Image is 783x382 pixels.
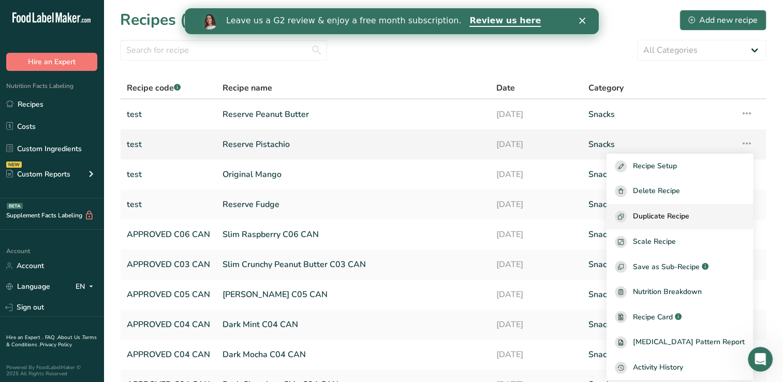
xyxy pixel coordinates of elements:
span: Delete Recipe [633,185,680,197]
a: About Us . [57,334,82,341]
a: Snacks [588,194,728,215]
div: Custom Reports [6,169,70,180]
a: Snacks [588,254,728,275]
a: [DATE] [496,344,575,365]
a: FAQ . [45,334,57,341]
a: Privacy Policy [40,341,72,348]
a: [DATE] [496,254,575,275]
span: Activity History [633,362,683,374]
a: [DATE] [496,194,575,215]
span: Duplicate Recipe [633,211,689,223]
div: Close [394,9,405,16]
iframe: Intercom live chat banner [185,8,599,34]
span: Recipe Setup [633,160,677,172]
span: Category [588,82,624,94]
a: APPROVED C05 CAN [127,284,210,305]
a: [DATE] [496,164,575,185]
button: Scale Recipe [607,229,753,255]
h1: Recipes (116) [120,8,219,32]
div: Powered By FoodLabelMaker © 2025 All Rights Reserved [6,364,97,377]
a: [DATE] [496,134,575,155]
a: [DATE] [496,284,575,305]
a: test [127,104,210,125]
span: Save as Sub-Recipe [633,261,700,272]
a: [DATE] [496,104,575,125]
a: APPROVED C03 CAN [127,254,210,275]
a: APPROVED C04 CAN [127,344,210,365]
a: Nutrition Breakdown [607,280,753,305]
button: Recipe Setup [607,154,753,179]
button: Add new recipe [679,10,766,31]
div: Add new recipe [688,14,758,26]
input: Search for recipe [120,40,327,61]
span: Scale Recipe [633,236,676,248]
span: [MEDICAL_DATA] Pattern Report [633,336,745,348]
span: Date [496,82,514,94]
a: Dark Mint C04 CAN [223,314,483,335]
a: Recipe Card [607,305,753,330]
a: test [127,134,210,155]
div: EN [76,281,97,293]
a: Reserve Peanut Butter [223,104,483,125]
button: Activity History [607,355,753,380]
span: Recipe name [223,82,272,94]
a: Original Mango [223,164,483,185]
button: Delete Recipe [607,179,753,204]
a: Snacks [588,164,728,185]
a: test [127,164,210,185]
a: test [127,194,210,215]
a: [DATE] [496,224,575,245]
div: NEW [6,161,22,168]
button: Hire an Expert [6,53,97,71]
a: Snacks [588,314,728,335]
div: BETA [7,203,23,209]
button: Duplicate Recipe [607,204,753,229]
a: [DATE] [496,314,575,335]
a: [MEDICAL_DATA] Pattern Report [607,330,753,355]
a: Reserve Fudge [223,194,483,215]
a: Snacks [588,134,728,155]
a: Snacks [588,284,728,305]
span: Nutrition Breakdown [633,286,702,298]
a: Slim Raspberry C06 CAN [223,224,483,245]
span: Recipe code [127,82,181,94]
a: Reserve Pistachio [223,134,483,155]
a: [PERSON_NAME] C05 CAN [223,284,483,305]
a: APPROVED C04 CAN [127,314,210,335]
a: Slim Crunchy Peanut Butter C03 CAN [223,254,483,275]
a: Snacks [588,224,728,245]
a: Snacks [588,344,728,365]
span: Recipe Card [633,312,673,322]
a: Terms & Conditions . [6,334,97,348]
iframe: Intercom live chat [748,347,773,372]
a: Hire an Expert . [6,334,43,341]
a: Snacks [588,104,728,125]
a: APPROVED C06 CAN [127,224,210,245]
a: Dark Mocha C04 CAN [223,344,483,365]
a: Language [6,277,50,296]
button: Save as Sub-Recipe [607,254,753,280]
